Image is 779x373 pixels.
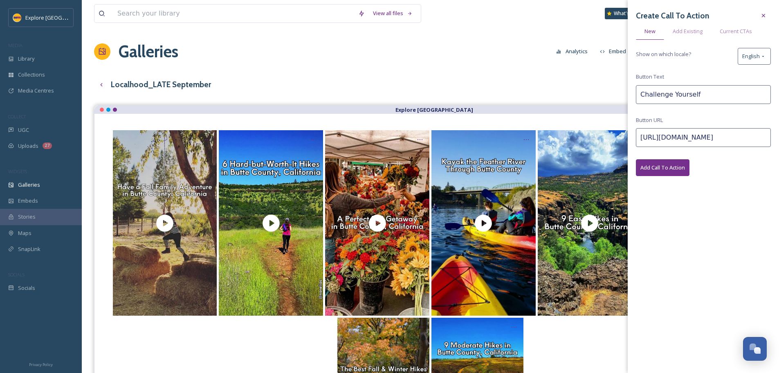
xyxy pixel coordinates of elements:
span: New [644,27,656,35]
span: SOCIALS [8,271,25,278]
span: Current CTAs [720,27,752,35]
a: Opens media popup. Media description: The Feather River is the principal tributary to the Sacrame... [431,129,537,317]
div: 27 [43,142,52,149]
input: Search your library [113,5,354,23]
span: Button URL [636,116,663,124]
span: Galleries [18,181,40,189]
h3: Localhood_LATE September [111,79,211,90]
span: Add Existing [673,27,703,35]
span: Stories [18,213,36,221]
span: Privacy Policy [29,362,53,367]
button: Embed [596,43,631,59]
button: Open Chat [743,337,767,361]
strong: Explore [GEOGRAPHIC_DATA] [395,106,473,113]
a: Opens media popup. Media description: Sweater weather means enjoying hot coffee, bundling up and ... [324,129,431,317]
img: Butte%20County%20logo.png [13,14,21,22]
span: UGC [18,126,29,134]
span: WIDGETS [8,168,27,174]
button: Add Call To Action [636,159,689,176]
input: Click here [636,85,771,104]
span: Library [18,55,34,63]
span: Socials [18,284,35,292]
a: View all files [369,5,417,21]
span: Collections [18,71,45,79]
a: Galleries [119,39,178,64]
span: Maps [18,229,31,237]
span: Show on which locale? [636,50,691,58]
span: SnapLink [18,245,40,253]
span: Media Centres [18,87,54,95]
a: Privacy Policy [29,359,53,369]
span: Button Text [636,73,664,81]
a: Opens media popup. Media description: Prepare for these difficult Northern California hikes in Bu... [218,129,324,317]
a: Opens media popup. Media description: Whether you prefer hunting the perfect pumpkin, going for h... [112,129,218,317]
a: Analytics [552,43,596,59]
h3: Create Call To Action [636,10,709,22]
input: https://www.snapsea.io [636,128,771,147]
button: Analytics [552,43,592,59]
span: Explore [GEOGRAPHIC_DATA] [25,14,97,21]
span: Embeds [18,197,38,205]
span: Uploads [18,142,38,150]
span: MEDIA [8,42,22,48]
a: What's New [605,8,646,19]
span: English [742,52,760,60]
a: Opens media popup. Media description: Butte County has hundreds of Northern California hiking tra... [537,129,643,317]
span: COLLECT [8,113,26,120]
